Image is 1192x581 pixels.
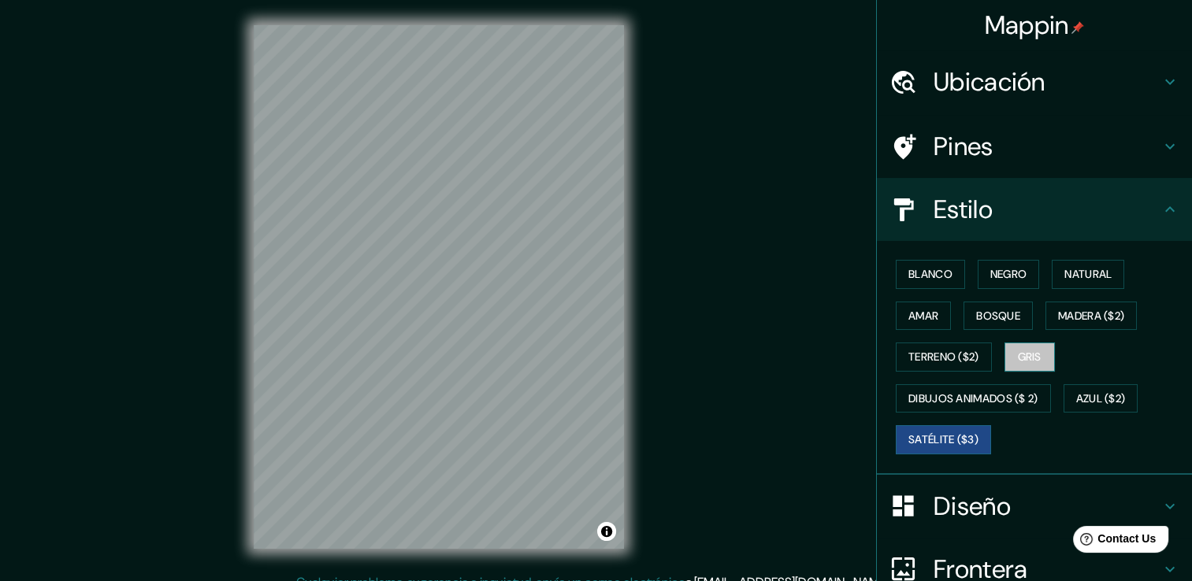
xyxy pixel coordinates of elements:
font: Amar [908,306,938,326]
button: Negro [978,260,1040,289]
div: Estilo [877,178,1192,241]
button: Amar [896,302,951,331]
div: Pines [877,115,1192,178]
button: Alternar atribución [597,522,616,541]
h4: Ubicación [934,66,1160,98]
font: Terreno ($2) [908,347,979,367]
font: Bosque [976,306,1020,326]
img: pin-icon.png [1071,21,1084,34]
button: Madera ($2) [1045,302,1137,331]
font: Azul ($2) [1076,389,1126,409]
button: Azul ($2) [1064,384,1138,413]
font: Natural [1064,265,1112,284]
font: Gris [1018,347,1042,367]
font: Madera ($2) [1058,306,1124,326]
iframe: Help widget launcher [1052,520,1175,564]
button: Terreno ($2) [896,342,992,372]
button: Blanco [896,260,965,289]
font: Mappin [985,9,1069,42]
button: Satélite ($3) [896,425,991,454]
div: Diseño [877,475,1192,538]
button: Natural [1052,260,1124,289]
font: Negro [990,265,1027,284]
font: Dibujos animados ($ 2) [908,389,1038,409]
font: Satélite ($3) [908,430,978,450]
div: Ubicación [877,50,1192,113]
font: Blanco [908,265,952,284]
button: Dibujos animados ($ 2) [896,384,1051,413]
h4: Estilo [934,194,1160,225]
button: Gris [1004,342,1055,372]
h4: Pines [934,131,1160,162]
button: Bosque [964,302,1033,331]
h4: Diseño [934,490,1160,522]
canvas: Mapa [254,25,624,549]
